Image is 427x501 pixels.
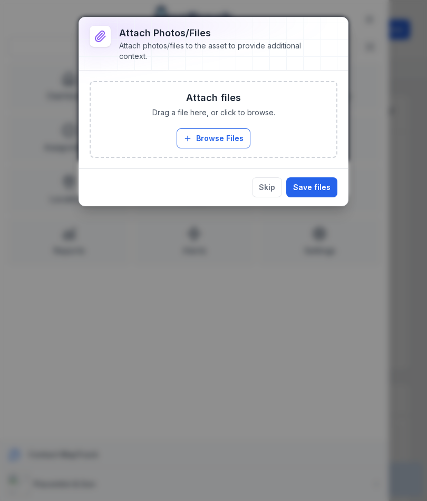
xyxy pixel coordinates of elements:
span: Drag a file here, or click to browse. [152,107,275,118]
button: Save files [286,177,337,197]
h3: Attach files [186,91,241,105]
button: Skip [252,177,282,197]
h3: Attach photos/files [119,26,321,41]
button: Browse Files [177,128,250,148]
div: Attach photos/files to the asset to provide additional context. [119,41,321,62]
